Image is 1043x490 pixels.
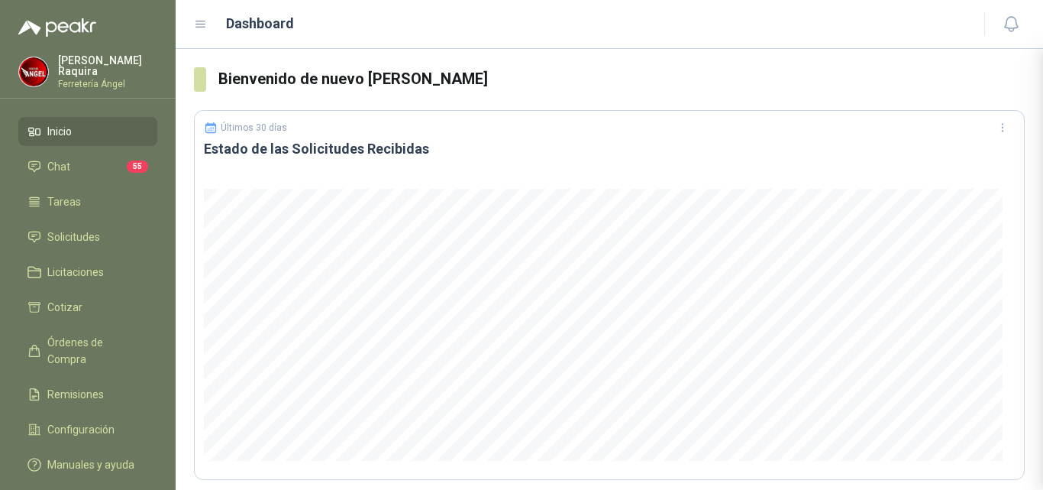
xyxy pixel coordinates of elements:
[19,57,48,86] img: Company Logo
[47,456,134,473] span: Manuales y ayuda
[47,193,81,210] span: Tareas
[18,187,157,216] a: Tareas
[18,380,157,409] a: Remisiones
[18,293,157,322] a: Cotizar
[18,152,157,181] a: Chat55
[18,117,157,146] a: Inicio
[47,229,100,245] span: Solicitudes
[18,415,157,444] a: Configuración
[18,18,96,37] img: Logo peakr
[47,264,104,281] span: Licitaciones
[226,13,294,34] h1: Dashboard
[18,258,157,287] a: Licitaciones
[18,450,157,479] a: Manuales y ayuda
[127,161,148,173] span: 55
[47,299,82,316] span: Cotizar
[47,158,70,175] span: Chat
[18,328,157,374] a: Órdenes de Compra
[47,421,115,438] span: Configuración
[47,334,143,368] span: Órdenes de Compra
[47,386,104,403] span: Remisiones
[18,222,157,251] a: Solicitudes
[58,55,157,76] p: [PERSON_NAME] Raquira
[58,80,157,89] p: Ferretería Ángel
[47,123,72,140] span: Inicio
